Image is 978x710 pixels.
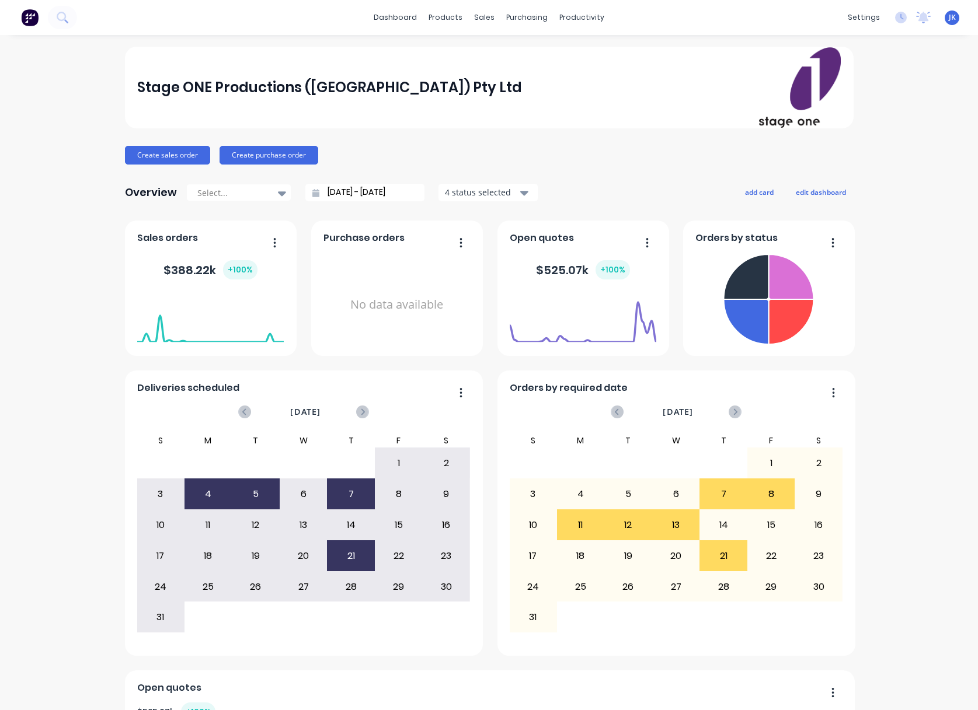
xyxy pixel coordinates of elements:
div: 1 [375,449,422,478]
button: 4 status selected [438,184,538,201]
span: [DATE] [663,405,693,418]
div: 2 [795,449,842,478]
div: purchasing [500,9,554,26]
div: $ 525.07k [536,260,630,279]
div: 15 [748,510,795,540]
img: Factory [21,9,39,26]
div: 15 [375,510,422,540]
div: + 100 % [596,260,630,279]
div: 16 [795,510,842,540]
div: T [232,433,280,447]
div: 18 [558,541,604,571]
div: 30 [423,572,469,601]
div: W [280,433,328,447]
div: S [422,433,470,447]
div: 20 [653,541,699,571]
div: 14 [328,510,374,540]
div: 18 [185,541,232,571]
div: 19 [232,541,279,571]
div: 25 [558,572,604,601]
div: 13 [653,510,699,540]
div: 30 [795,572,842,601]
div: 7 [328,480,374,509]
div: 9 [423,480,469,509]
div: S [795,433,843,447]
div: 29 [375,572,422,601]
div: 24 [137,572,184,601]
div: 22 [375,541,422,571]
div: 9 [795,480,842,509]
div: 1 [748,449,795,478]
img: Stage ONE Productions (VIC) Pty Ltd [759,47,841,128]
div: 23 [423,541,469,571]
span: Deliveries scheduled [137,381,239,395]
div: Stage ONE Productions ([GEOGRAPHIC_DATA]) Pty Ltd [137,76,522,99]
div: 23 [795,541,842,571]
div: 31 [510,603,556,632]
div: 17 [510,541,556,571]
div: 4 [185,480,232,509]
div: 26 [232,572,279,601]
button: edit dashboard [788,184,854,200]
button: Create purchase order [220,146,318,165]
div: T [604,433,652,447]
div: S [509,433,557,447]
div: 6 [280,480,327,509]
div: 13 [280,510,327,540]
div: 11 [185,510,232,540]
div: 10 [510,510,556,540]
div: 3 [137,480,184,509]
div: Overview [125,181,177,204]
div: 21 [328,541,374,571]
div: No data available [323,250,470,360]
div: 10 [137,510,184,540]
button: add card [737,184,781,200]
div: 20 [280,541,327,571]
div: M [185,433,232,447]
div: settings [842,9,886,26]
div: 24 [510,572,556,601]
div: 8 [375,480,422,509]
div: + 100 % [223,260,257,279]
div: 6 [653,480,699,509]
div: products [423,9,468,26]
div: 8 [748,480,795,509]
div: 11 [558,510,604,540]
div: 31 [137,603,184,632]
div: 14 [700,510,747,540]
div: 22 [748,541,795,571]
div: 27 [653,572,699,601]
div: W [652,433,700,447]
div: productivity [554,9,610,26]
div: 7 [700,480,747,509]
span: Sales orders [137,231,198,245]
div: 27 [280,572,327,601]
div: 28 [700,572,747,601]
div: 12 [605,510,652,540]
div: 26 [605,572,652,601]
span: Open quotes [137,681,201,695]
div: T [327,433,375,447]
div: 5 [232,480,279,509]
div: 4 [558,480,604,509]
div: T [699,433,747,447]
a: dashboard [368,9,423,26]
div: 17 [137,541,184,571]
div: F [747,433,795,447]
span: Purchase orders [323,231,405,245]
div: $ 388.22k [163,260,257,279]
div: 12 [232,510,279,540]
div: S [137,433,185,447]
div: 19 [605,541,652,571]
div: 28 [328,572,374,601]
div: 4 status selected [445,186,518,198]
div: 5 [605,480,652,509]
div: F [375,433,423,447]
div: 16 [423,510,469,540]
span: JK [949,12,956,23]
button: Create sales order [125,146,210,165]
span: [DATE] [290,405,321,418]
div: 21 [700,541,747,571]
div: M [557,433,605,447]
div: 25 [185,572,232,601]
